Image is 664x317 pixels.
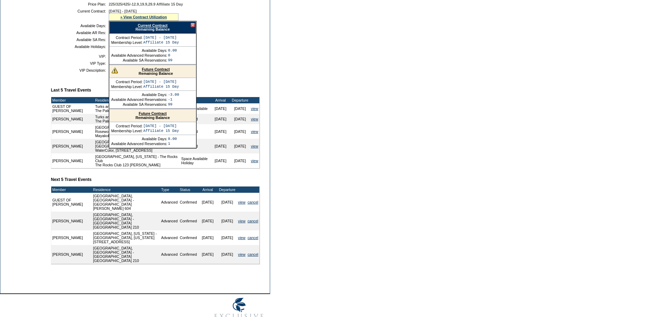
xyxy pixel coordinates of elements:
td: Available Days: [111,48,167,53]
a: cancel [247,252,258,256]
td: [GEOGRAPHIC_DATA], [US_STATE] - The Rocks Club The Rocks Club 123 [PERSON_NAME] [94,153,180,168]
a: view [238,252,245,256]
b: Last 5 Travel Events [51,88,91,93]
td: [PERSON_NAME] [51,230,90,245]
td: [DATE] [230,153,250,168]
td: Arrival [211,97,230,103]
span: 225/325/425/-12.9,19.9,29.9 Affiliate 15 Day [109,2,183,6]
td: 0.00 [168,48,177,53]
a: view [238,219,245,223]
a: » View Contract Utilization [120,15,167,19]
a: view [251,129,258,134]
td: Affiliate 15 Day [143,40,179,45]
td: Available Days: [54,24,106,28]
td: Turks and Caicos - The Palms The Palms 4501 [94,103,180,114]
td: 1 [168,142,177,146]
td: [DATE] - [DATE] [143,35,179,40]
td: Membership Level: [111,129,143,133]
td: Affiliate 15 Day [143,85,179,89]
td: [GEOGRAPHIC_DATA], [GEOGRAPHIC_DATA] - [GEOGRAPHIC_DATA] [GEOGRAPHIC_DATA] 210 [92,245,160,264]
td: Contract Period: [111,124,143,128]
td: Confirmed [179,245,198,264]
td: [PERSON_NAME] [51,114,94,124]
td: Confirmed [179,212,198,230]
td: Turks and Caicos - The Palms The Palms 4501 [94,114,180,124]
div: Remaining Balance [109,65,196,78]
td: VIP: [54,54,106,58]
a: view [251,106,258,111]
td: Space Available Holiday [180,153,211,168]
td: [DATE] - [DATE] [143,124,179,128]
td: Price Plan: [54,2,106,6]
td: Available Holidays: [54,45,106,49]
td: Available Advanced Reservations: [111,142,167,146]
td: 8.00 [168,137,177,141]
a: view [238,236,245,240]
td: Contract Period: [111,80,143,84]
a: view [251,144,258,148]
td: Advanced [160,212,178,230]
td: [GEOGRAPHIC_DATA], [GEOGRAPHIC_DATA] - [GEOGRAPHIC_DATA] [GEOGRAPHIC_DATA] 210 [92,212,160,230]
td: [GEOGRAPHIC_DATA], [US_STATE] - [GEOGRAPHIC_DATA], [US_STATE] [STREET_ADDRESS] [92,230,160,245]
td: Residence [94,97,180,103]
td: [GEOGRAPHIC_DATA], [GEOGRAPHIC_DATA] - Rosewood Mayakoba Mayakoba 830 [94,124,180,139]
td: Departure [217,187,237,193]
td: [PERSON_NAME] [51,153,94,168]
td: Advanced [160,230,178,245]
td: Affiliate 15 Day [143,129,179,133]
a: Future Contract [139,111,167,116]
td: Available Days: [111,137,167,141]
td: Contract Period: [111,35,143,40]
td: [DATE] [198,245,217,264]
td: [DATE] [211,103,230,114]
td: [PERSON_NAME] [51,124,94,139]
td: [GEOGRAPHIC_DATA], [US_STATE] - [GEOGRAPHIC_DATA], [US_STATE] WaterColor, [STREET_ADDRESS] [94,139,180,153]
td: [DATE] [217,245,237,264]
div: Remaining Balance [109,21,196,33]
td: 99 [168,58,177,62]
td: [DATE] [198,212,217,230]
td: Membership Level: [111,40,143,45]
td: GUEST OF [PERSON_NAME] [51,193,90,212]
td: [DATE] [217,193,237,212]
td: Advanced [160,193,178,212]
span: [DATE] - [DATE] [109,9,137,13]
div: Remaining Balance [109,109,196,122]
td: Available Advanced Reservations: [111,97,167,102]
td: [DATE] [198,193,217,212]
td: Available SA Res: [54,38,106,42]
td: [DATE] [217,212,237,230]
td: [DATE] - [DATE] [143,80,179,84]
td: [DATE] [230,124,250,139]
td: Confirmed [179,193,198,212]
td: [DATE] [211,124,230,139]
a: view [251,117,258,121]
td: -3.00 [168,93,179,97]
td: [DATE] [211,139,230,153]
td: Member [51,187,90,193]
td: Available Advanced Reservations: [111,53,167,57]
td: Available AR Res: [54,31,106,35]
a: view [238,200,245,204]
td: [DATE] [217,230,237,245]
td: Departure [230,97,250,103]
td: Membership Level: [111,85,143,89]
td: Member [51,97,94,103]
td: Available SA Reservations: [111,102,167,106]
td: [DATE] [211,153,230,168]
a: Future Contract [142,67,170,71]
b: Next 5 Travel Events [51,177,92,182]
td: 0 [168,53,177,57]
td: [PERSON_NAME] [51,245,90,264]
td: Type [160,187,178,193]
td: -1 [168,97,179,102]
td: [PERSON_NAME] [51,212,90,230]
td: [PERSON_NAME] [51,139,94,153]
td: [GEOGRAPHIC_DATA], [GEOGRAPHIC_DATA] - [GEOGRAPHIC_DATA] [PERSON_NAME] 604 [92,193,160,212]
td: [DATE] [198,230,217,245]
a: cancel [247,200,258,204]
td: Confirmed [179,230,198,245]
td: Advanced [160,245,178,264]
img: There are insufficient days and/or tokens to cover this reservation [112,67,118,73]
td: [DATE] [230,103,250,114]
